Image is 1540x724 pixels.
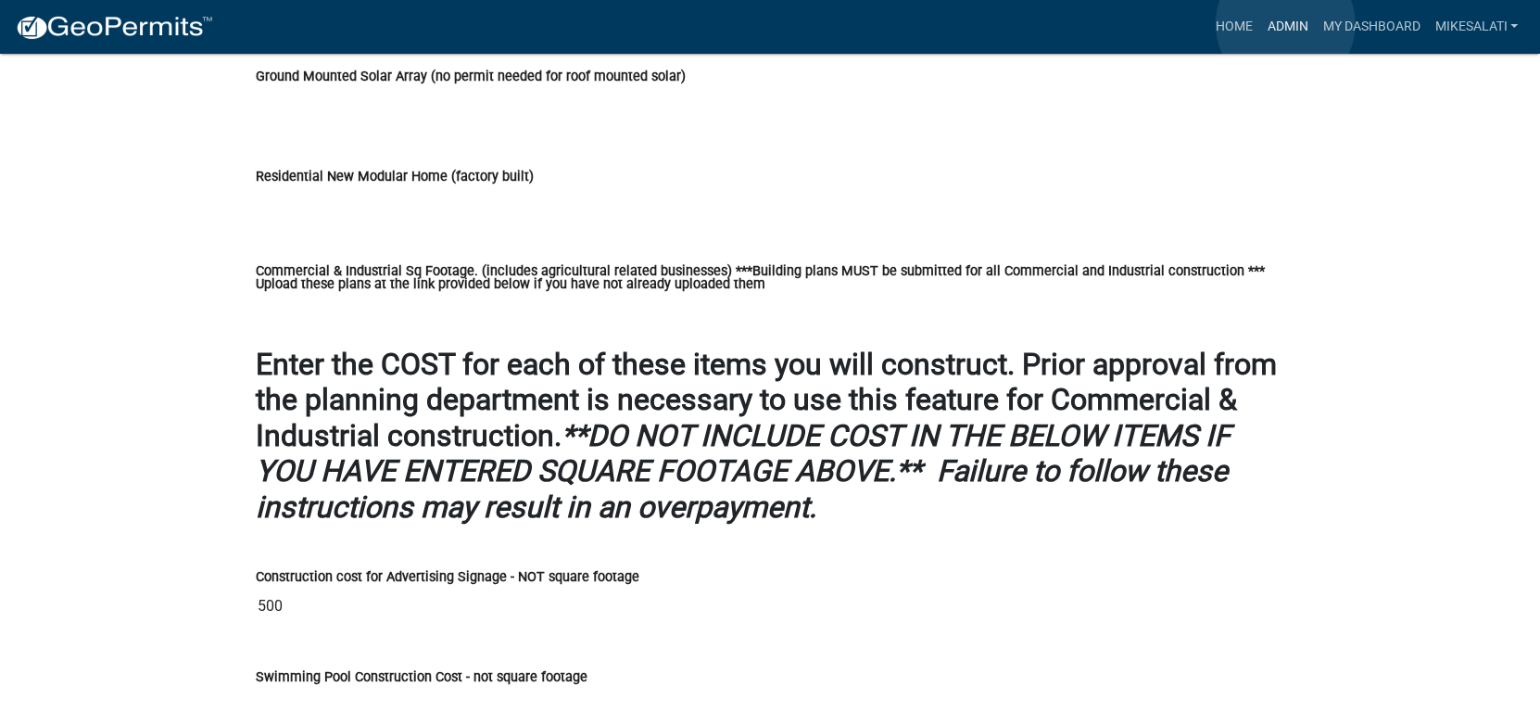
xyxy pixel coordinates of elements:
[256,70,686,83] label: Ground Mounted Solar Array (no permit needed for roof mounted solar)
[1315,9,1427,44] a: My Dashboard
[256,418,1231,525] strong: **DO NOT INCLUDE COST IN THE BELOW ITEMS IF YOU HAVE ENTERED SQUARE FOOTAGE ABOVE.** Failure to f...
[1427,9,1525,44] a: MikeSalati
[256,265,1284,292] label: Commercial & Industrial Sq Footage. (includes agricultural related businesses) ***Building plans ...
[256,347,1277,453] strong: Enter the COST for each of these items you will construct. Prior approval from the planning depar...
[256,171,534,184] label: Residential New Modular Home (factory built)
[1259,9,1315,44] a: Admin
[256,671,587,684] label: Swimming Pool Construction Cost - not square footage
[1207,9,1259,44] a: Home
[256,571,639,584] label: Construction cost for Advertising Signage - NOT square footage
